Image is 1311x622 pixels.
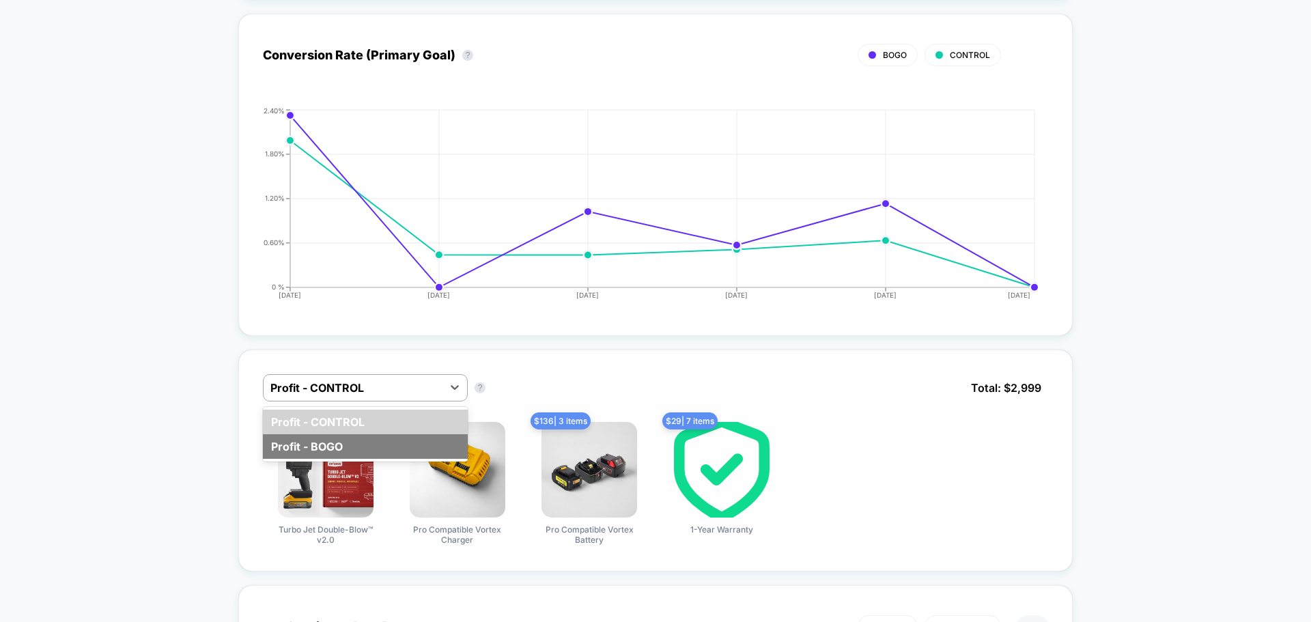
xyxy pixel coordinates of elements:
span: Pro Compatible Vortex Charger [406,524,509,547]
div: Profit - BOGO [263,434,468,459]
tspan: 0.60% [264,238,285,246]
tspan: [DATE] [875,291,897,299]
tspan: [DATE] [279,291,301,299]
tspan: [DATE] [1009,291,1031,299]
span: Pro Compatible Vortex Battery [538,524,640,547]
span: 1-Year Warranty [690,524,753,547]
tspan: [DATE] [427,291,450,299]
span: BOGO [883,50,907,60]
img: Pro Compatible Vortex Charger [410,422,505,518]
div: Profit - CONTROL [263,410,468,434]
img: 1-Year Warranty [674,422,770,518]
span: Total: $ 2,999 [964,374,1048,401]
tspan: 0 % [272,283,285,291]
tspan: [DATE] [726,291,748,299]
span: CONTROL [950,50,990,60]
button: ? [462,50,473,61]
tspan: 1.20% [265,194,285,202]
span: $ 136 | 3 items [531,412,591,429]
img: Pro Compatible Vortex Battery [541,422,637,518]
span: $ 29 | 7 items [662,412,718,429]
img: Turbo Jet Double-Blow™ v2.0 [278,422,373,518]
div: CONVERSION_RATE [249,107,1034,311]
span: Turbo Jet Double-Blow™ v2.0 [274,524,377,547]
tspan: 2.40% [264,106,285,114]
tspan: 1.80% [265,150,285,158]
tspan: [DATE] [576,291,599,299]
button: ? [475,382,485,393]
